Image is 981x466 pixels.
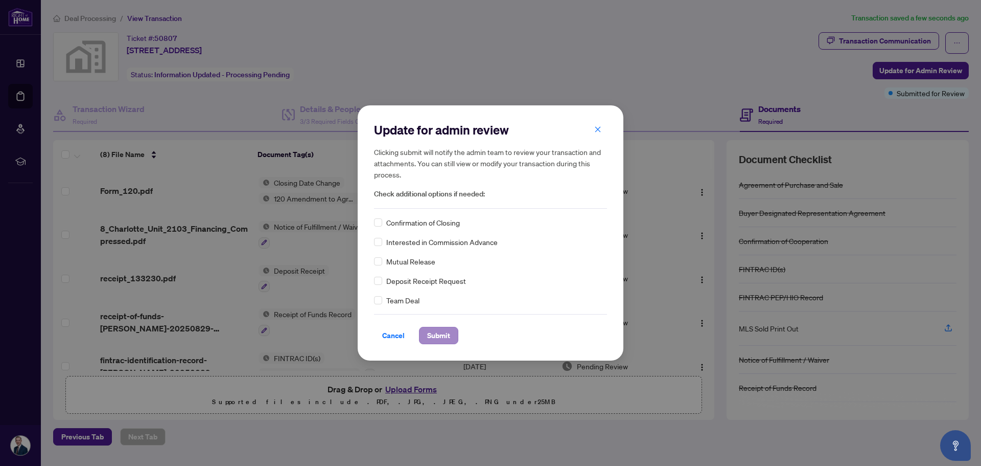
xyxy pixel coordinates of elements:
[427,327,450,344] span: Submit
[386,295,419,306] span: Team Deal
[374,146,607,180] h5: Clicking submit will notify the admin team to review your transaction and attachments. You can st...
[386,256,435,267] span: Mutual Release
[374,122,607,138] h2: Update for admin review
[386,236,498,248] span: Interested in Commission Advance
[940,430,971,461] button: Open asap
[594,126,601,133] span: close
[374,327,413,344] button: Cancel
[419,327,458,344] button: Submit
[386,217,460,228] span: Confirmation of Closing
[382,327,405,344] span: Cancel
[374,188,607,200] span: Check additional options if needed:
[386,275,466,286] span: Deposit Receipt Request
